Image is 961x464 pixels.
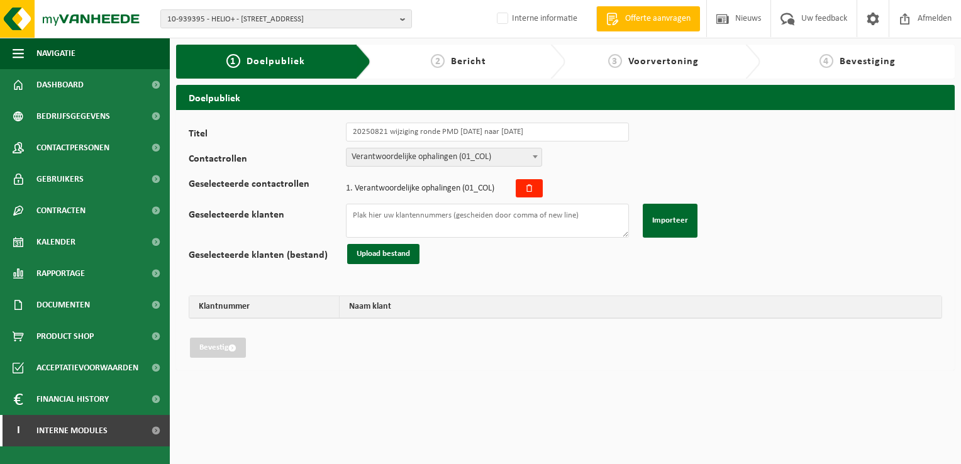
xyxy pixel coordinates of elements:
[160,9,412,28] button: 10-939395 - HELIO+ - [STREET_ADDRESS]
[346,184,350,193] span: 1
[451,57,486,67] span: Bericht
[36,195,86,226] span: Contracten
[431,54,445,68] span: 2
[190,338,246,358] button: Bevestig
[608,54,622,68] span: 3
[494,9,577,28] label: Interne informatie
[189,210,346,238] label: Geselecteerde klanten
[189,154,346,167] label: Contactrollen
[36,289,90,321] span: Documenten
[347,148,542,166] span: Verantwoordelijke ophalingen (01_COL)
[36,38,75,69] span: Navigatie
[189,296,340,318] th: Klantnummer
[36,226,75,258] span: Kalender
[622,13,694,25] span: Offerte aanvragen
[226,54,240,68] span: 1
[189,250,346,264] label: Geselecteerde klanten (bestand)
[36,132,109,163] span: Contactpersonen
[36,101,110,132] span: Bedrijfsgegevens
[189,129,346,141] label: Titel
[167,10,395,29] span: 10-939395 - HELIO+ - [STREET_ADDRESS]
[346,184,494,193] span: . Verantwoordelijke ophalingen (01_COL)
[347,244,419,264] button: Upload bestand
[13,415,24,446] span: I
[596,6,700,31] a: Offerte aanvragen
[189,179,346,197] label: Geselecteerde contactrollen
[176,85,955,109] h2: Doelpubliek
[628,57,699,67] span: Voorvertoning
[36,415,108,446] span: Interne modules
[346,148,542,167] span: Verantwoordelijke ophalingen (01_COL)
[340,296,942,318] th: Naam klant
[36,258,85,289] span: Rapportage
[36,321,94,352] span: Product Shop
[36,69,84,101] span: Dashboard
[643,204,697,238] button: Importeer
[247,57,305,67] span: Doelpubliek
[36,163,84,195] span: Gebruikers
[36,352,138,384] span: Acceptatievoorwaarden
[819,54,833,68] span: 4
[840,57,896,67] span: Bevestiging
[36,384,109,415] span: Financial History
